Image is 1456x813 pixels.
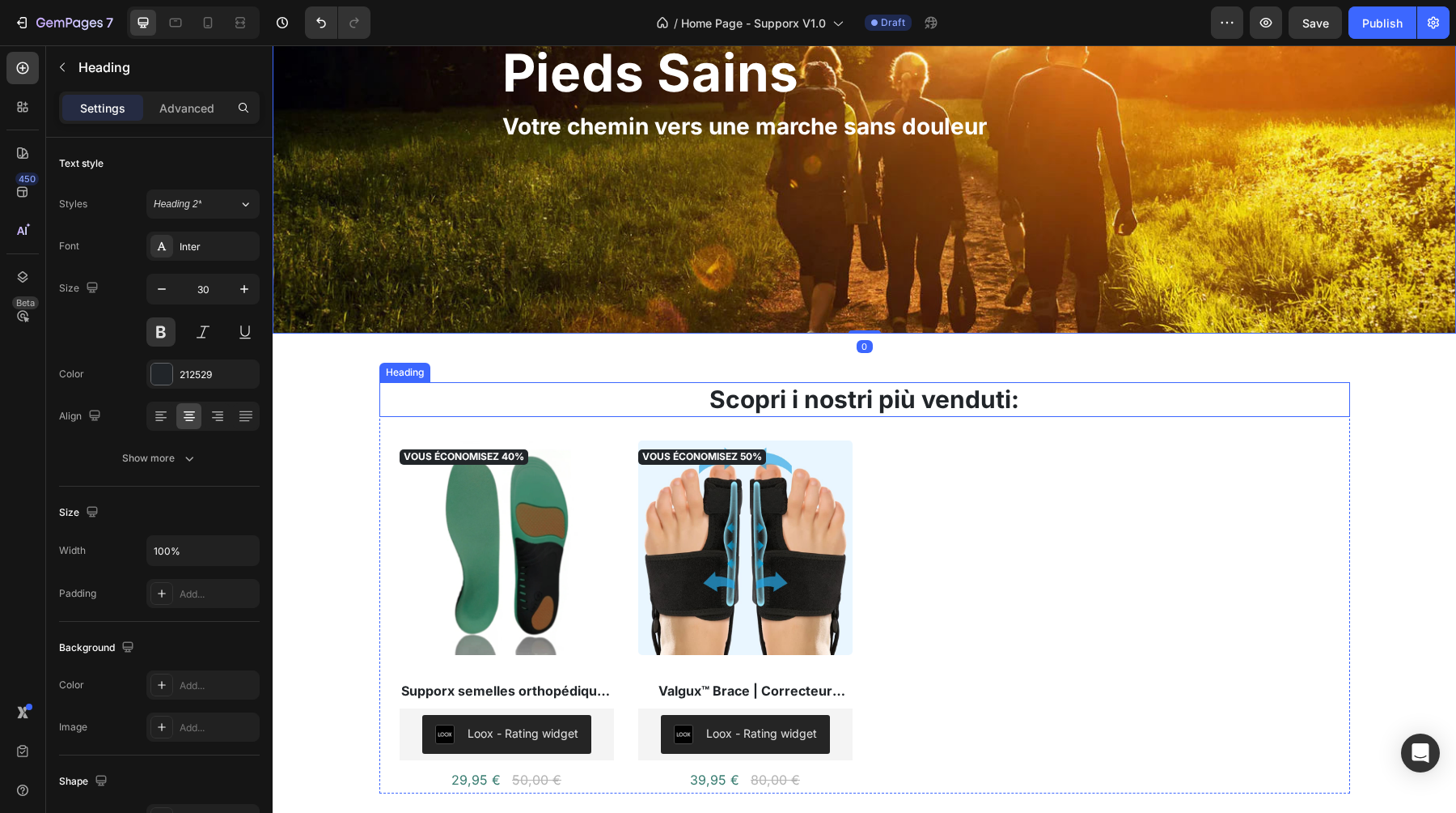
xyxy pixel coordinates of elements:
h2: Scopri i nostri più venduti: [107,337,1077,372]
span: Draft [881,15,905,30]
div: Open Intercom Messenger [1401,734,1440,773]
div: Show more [122,450,197,466]
input: Auto [147,536,259,565]
iframe: Design area [273,45,1456,813]
div: Text style [59,156,104,171]
div: Size [59,278,102,300]
div: Background [59,637,138,659]
div: Add... [180,679,256,693]
strong: Votre chemin vers une marche sans douleur [230,67,714,95]
button: 7 [6,6,121,39]
div: Color [59,367,84,381]
div: Add... [180,587,256,602]
div: Align [59,406,104,428]
a: Supporx semelles orthopédiques | Soulagement de la douleur et absorption des chocs [127,395,341,610]
div: Color [59,678,84,692]
p: Advanced [159,100,214,117]
div: Width [59,543,86,558]
a: Valgux™ Brace | Correcteur d’orteils pour déviation (Hallux Valgus) [366,395,580,610]
div: Publish [1362,15,1403,32]
button: Loox - Rating widget [388,670,557,709]
div: 212529 [180,368,256,382]
div: Add... [180,721,256,735]
p: 7 [106,13,113,32]
span: Home Page - Supporx V1.0 [681,15,826,32]
button: Save [1289,6,1342,39]
p: Settings [80,100,125,117]
img: loox.png [401,679,421,699]
a: Supporx semelles orthopédiques | Soulagement de la douleur et absorption des chocs [127,634,341,657]
span: Heading 2* [154,197,201,211]
div: Padding [59,586,96,601]
div: Heading [110,320,154,334]
div: 0 [584,295,600,308]
span: / [674,15,678,32]
pre: VOUS ÉCONOMISEZ 40% [127,404,256,419]
div: Undo/Redo [305,6,370,39]
div: Shape [59,771,111,793]
div: 29,95 € [177,721,230,748]
div: Font [59,239,79,253]
pre: VOUS ÉCONOMISEZ 50% [366,404,493,419]
a: Valgux™ Brace | Correcteur d’orteils pour déviation ([MEDICAL_DATA]) [366,634,580,657]
div: Loox - Rating widget [434,679,544,696]
div: Beta [12,296,39,309]
img: loox.png [163,679,182,699]
button: Heading 2* [146,189,260,219]
div: 50,00 € [238,723,290,746]
div: 450 [15,172,39,185]
div: Image [59,720,87,734]
span: Save [1302,16,1329,30]
div: Loox - Rating widget [195,679,306,696]
button: Publish [1348,6,1416,39]
div: 39,95 € [416,721,468,748]
div: Rich Text Editor. Editing area: main [228,62,716,100]
div: Styles [59,197,87,211]
button: Loox - Rating widget [150,670,319,709]
div: 80,00 € [476,723,529,746]
p: Heading [78,57,253,77]
div: Inter [180,240,256,254]
button: Show more [59,444,260,473]
div: Size [59,502,102,524]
